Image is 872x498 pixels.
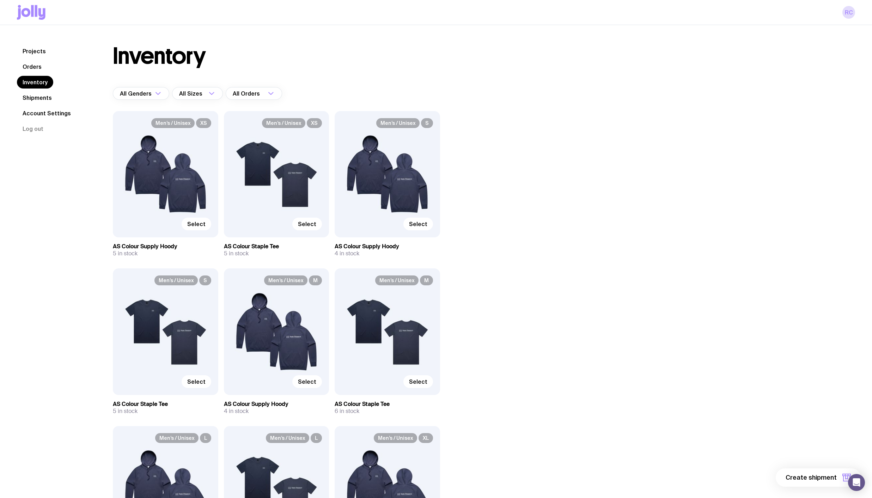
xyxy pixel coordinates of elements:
[335,250,359,257] span: 4 in stock
[335,401,440,408] h3: AS Colour Staple Tee
[298,378,316,385] span: Select
[266,433,309,443] span: Men’s / Unisex
[311,433,322,443] span: L
[374,433,417,443] span: Men’s / Unisex
[204,87,207,100] input: Search for option
[113,243,218,250] h3: AS Colour Supply Hoody
[151,118,195,128] span: Men’s / Unisex
[262,118,305,128] span: Men’s / Unisex
[113,87,169,100] div: Search for option
[224,250,249,257] span: 5 in stock
[17,45,51,57] a: Projects
[120,87,153,100] span: All Genders
[155,433,199,443] span: Men’s / Unisex
[842,6,855,19] a: RC
[309,275,322,285] span: M
[113,408,138,415] span: 5 in stock
[113,401,218,408] h3: AS Colour Staple Tee
[419,433,433,443] span: XL
[335,408,359,415] span: 6 in stock
[307,118,322,128] span: XS
[17,122,49,135] button: Log out
[113,250,138,257] span: 5 in stock
[154,275,198,285] span: Men’s / Unisex
[179,87,204,100] span: All Sizes
[224,243,329,250] h3: AS Colour Staple Tee
[376,118,420,128] span: Men’s / Unisex
[226,87,282,100] div: Search for option
[375,275,419,285] span: Men’s / Unisex
[409,378,427,385] span: Select
[196,118,211,128] span: XS
[199,275,211,285] span: S
[261,87,266,100] input: Search for option
[420,275,433,285] span: M
[335,243,440,250] h3: AS Colour Supply Hoody
[224,401,329,408] h3: AS Colour Supply Hoody
[409,220,427,227] span: Select
[264,275,307,285] span: Men’s / Unisex
[17,91,57,104] a: Shipments
[786,473,837,482] span: Create shipment
[17,107,77,120] a: Account Settings
[200,433,211,443] span: L
[776,468,861,487] button: Create shipment
[224,408,249,415] span: 4 in stock
[187,220,206,227] span: Select
[17,60,47,73] a: Orders
[17,76,53,89] a: Inventory
[187,378,206,385] span: Select
[172,87,223,100] div: Search for option
[298,220,316,227] span: Select
[848,474,865,491] div: Open Intercom Messenger
[113,45,206,67] h1: Inventory
[421,118,433,128] span: S
[233,87,261,100] span: All Orders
